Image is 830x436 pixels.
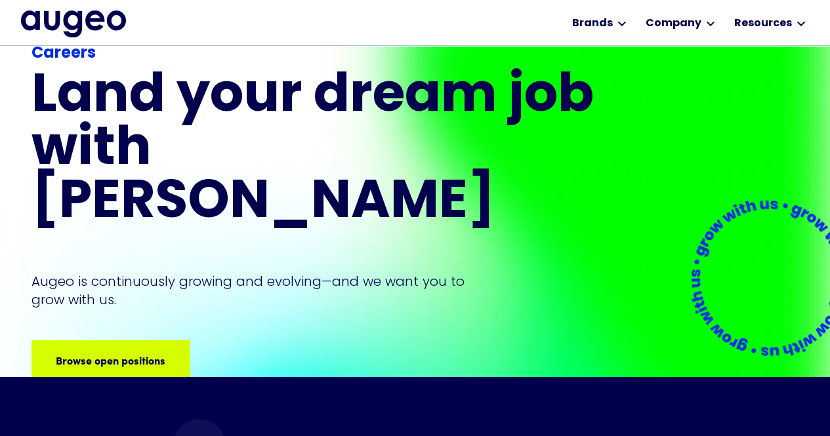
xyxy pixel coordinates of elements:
[734,16,791,31] div: Resources
[31,71,598,230] h1: Land your dream job﻿ with [PERSON_NAME]
[31,340,190,380] a: Browse open positions
[31,46,96,62] strong: Careers
[31,272,483,309] p: Augeo is continuously growing and evolving—and we want you to grow with us.
[21,10,126,37] a: home
[645,16,701,31] div: Company
[571,16,612,31] div: Brands
[21,10,126,37] img: Augeo's full logo in midnight blue.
